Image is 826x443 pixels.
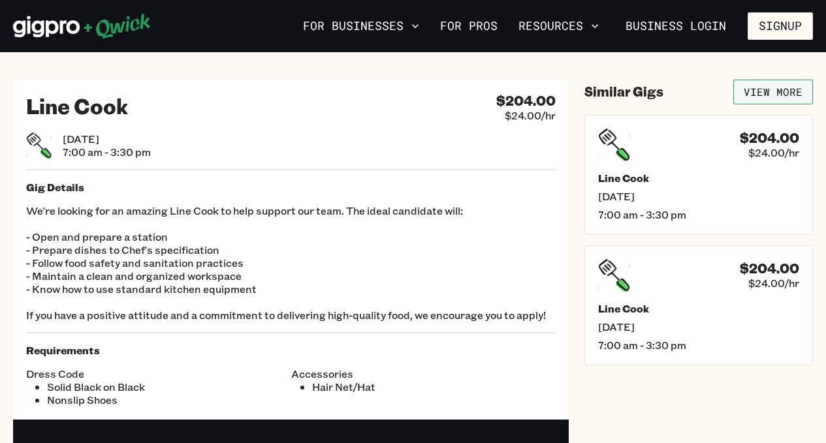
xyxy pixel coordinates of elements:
[748,12,813,40] button: Signup
[63,132,151,145] span: [DATE]
[312,380,556,393] li: Hair Net/Hat
[505,109,556,122] span: $24.00/hr
[598,208,799,221] span: 7:00 am - 3:30 pm
[740,260,799,277] h4: $204.00
[598,190,799,203] span: [DATE]
[513,15,604,37] button: Resources
[584,84,663,100] h4: Similar Gigs
[614,12,737,40] a: Business Login
[740,130,799,146] h4: $204.00
[598,320,799,333] span: [DATE]
[47,380,291,393] li: Solid Black on Black
[63,145,151,159] span: 7:00 am - 3:30 pm
[47,393,291,406] li: Nonslip Shoes
[291,367,556,380] span: Accessories
[733,80,813,104] a: View More
[584,115,813,235] a: $204.00$24.00/hrLine Cook[DATE]7:00 am - 3:30 pm
[598,302,799,315] h5: Line Cook
[26,344,556,357] h5: Requirements
[26,93,128,119] h2: Line Cook
[584,245,813,365] a: $204.00$24.00/hrLine Cook[DATE]7:00 am - 3:30 pm
[748,277,799,290] span: $24.00/hr
[748,146,799,159] span: $24.00/hr
[598,172,799,185] h5: Line Cook
[496,93,556,109] h4: $204.00
[598,339,799,352] span: 7:00 am - 3:30 pm
[26,204,556,322] p: We're looking for an amazing Line Cook to help support our team. The ideal candidate will: - Open...
[298,15,424,37] button: For Businesses
[435,15,503,37] a: For Pros
[26,181,556,194] h5: Gig Details
[26,367,291,380] span: Dress Code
